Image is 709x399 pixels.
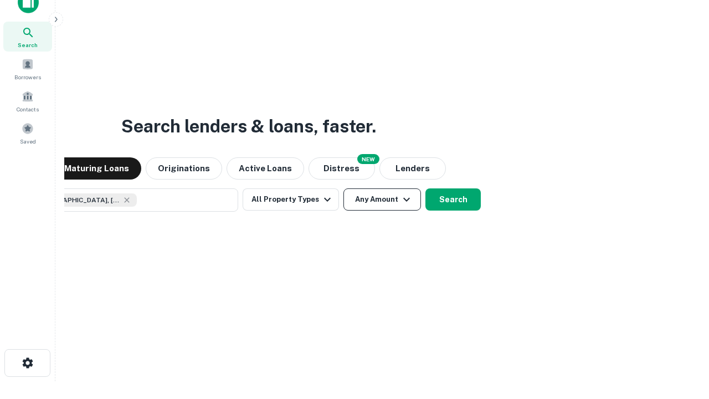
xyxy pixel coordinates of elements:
span: [GEOGRAPHIC_DATA], [GEOGRAPHIC_DATA], [GEOGRAPHIC_DATA] [37,195,120,205]
a: Borrowers [3,54,52,84]
button: Lenders [379,157,446,180]
button: All Property Types [243,188,339,211]
div: NEW [357,154,379,164]
button: [GEOGRAPHIC_DATA], [GEOGRAPHIC_DATA], [GEOGRAPHIC_DATA] [17,188,238,212]
button: Search [425,188,481,211]
span: Contacts [17,105,39,114]
button: Active Loans [227,157,304,180]
span: Borrowers [14,73,41,81]
button: Search distressed loans with lien and other non-mortgage details. [309,157,375,180]
span: Search [18,40,38,49]
a: Search [3,22,52,52]
span: Saved [20,137,36,146]
button: Any Amount [343,188,421,211]
button: Originations [146,157,222,180]
iframe: Chat Widget [654,310,709,364]
a: Contacts [3,86,52,116]
a: Saved [3,118,52,148]
button: Maturing Loans [52,157,141,180]
h3: Search lenders & loans, faster. [121,113,376,140]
